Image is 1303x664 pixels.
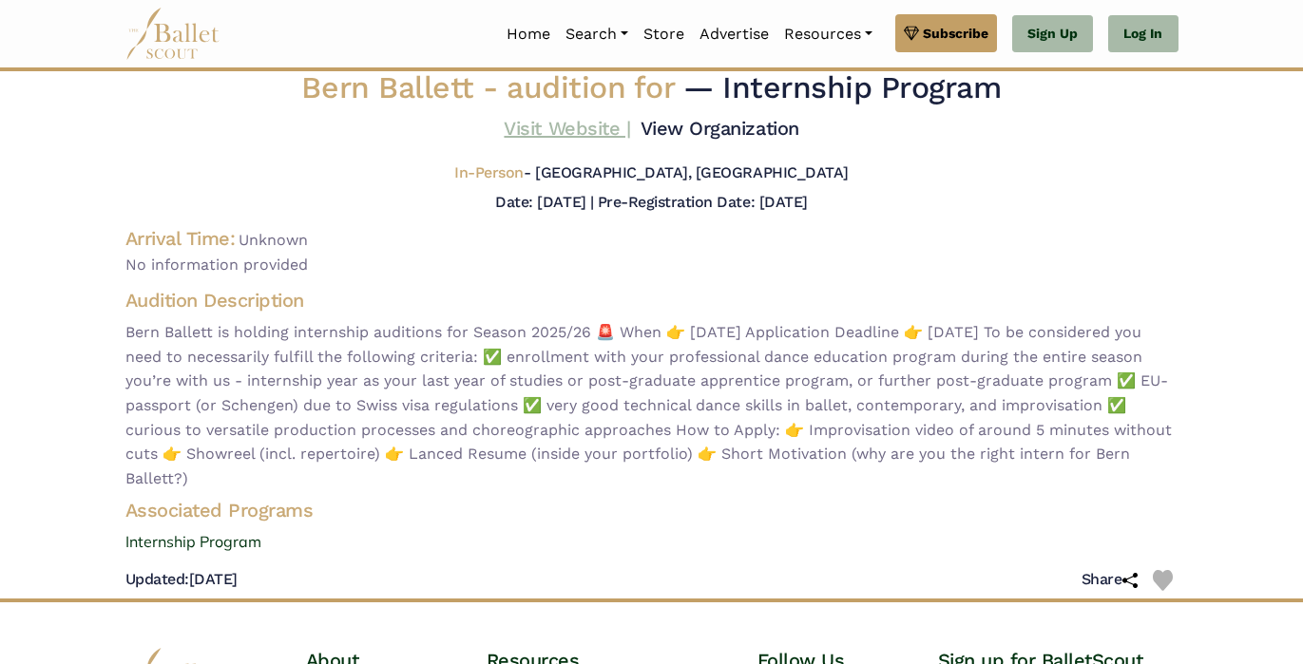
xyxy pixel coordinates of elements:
[683,69,1001,105] span: — Internship Program
[239,231,308,249] span: Unknown
[125,320,1178,490] span: Bern Ballett is holding internship auditions for Season 2025/26 🚨 When 👉 [DATE] Application Deadl...
[1108,15,1178,53] a: Log In
[692,14,776,54] a: Advertise
[504,117,630,140] a: Visit Website |
[301,69,683,105] span: Bern Ballett -
[110,498,1194,522] h4: Associated Programs
[125,253,1178,277] span: No information provided
[125,570,189,588] span: Updated:
[1012,15,1093,53] a: Sign Up
[125,570,238,590] h5: [DATE]
[454,163,848,183] h5: - [GEOGRAPHIC_DATA], [GEOGRAPHIC_DATA]
[454,163,524,181] span: In-Person
[558,14,636,54] a: Search
[125,227,236,250] h4: Arrival Time:
[499,14,558,54] a: Home
[125,288,1178,313] h4: Audition Description
[776,14,880,54] a: Resources
[507,69,674,105] span: audition for
[904,23,919,44] img: gem.svg
[110,530,1194,555] a: Internship Program
[495,193,593,211] h5: Date: [DATE] |
[636,14,692,54] a: Store
[641,117,799,140] a: View Organization
[895,14,997,52] a: Subscribe
[598,193,808,211] h5: Pre-Registration Date: [DATE]
[1082,570,1138,590] h5: Share
[923,23,988,44] span: Subscribe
